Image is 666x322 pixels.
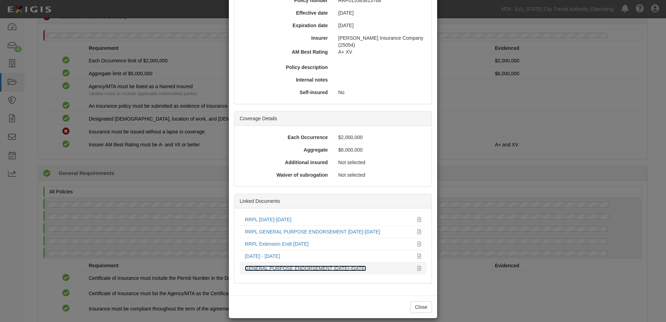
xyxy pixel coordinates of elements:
[333,134,429,141] div: $2,000,000
[237,9,333,16] div: Effective date
[333,171,429,178] div: Not selected
[245,266,366,271] a: GENERAL PURPOSE ENDORSEMENT [DATE]-[DATE]
[237,34,333,41] div: Insurer
[245,253,280,259] a: [DATE] - [DATE]
[237,159,333,166] div: Additional insured
[245,265,412,272] div: GENERAL PURPOSE ENDORSEMENT 01/31/2021-01/13/2023
[237,134,333,141] div: Each Occurrence
[245,229,380,235] a: RRPL GENERAL PURPOSE ENDORSEMENT [DATE]-[DATE]
[245,228,412,235] div: RRPL GENERAL PURPOSE ENDORSEMENT 5/25/23-5/25/25
[245,240,412,247] div: RRPL Extension Endt 05.25.26
[237,22,333,29] div: Expiration date
[234,194,432,208] div: Linked Documents
[333,89,429,96] div: No
[333,34,429,48] div: [PERSON_NAME] Insurance Company (25054)
[245,217,292,222] a: RRPL [DATE]-[DATE]
[333,159,429,166] div: Not selected
[235,48,333,55] div: AM Best Rating
[237,146,333,153] div: Aggregate
[245,253,412,260] div: 01/31/2021 - 01/13/2022
[333,146,429,153] div: $6,000,000
[333,22,429,29] div: [DATE]
[237,76,333,83] div: Internal notes
[237,171,333,178] div: Waiver of subrogation
[245,241,309,247] a: RRPL Extension Endt [DATE]
[333,9,429,16] div: [DATE]
[410,301,432,313] button: Close
[234,112,432,126] div: Coverage Details
[333,48,431,55] div: A+ XV
[237,64,333,71] div: Policy description
[237,89,333,96] div: Self-insured
[245,216,412,223] div: RRPL 5/25/23-5/25/2024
